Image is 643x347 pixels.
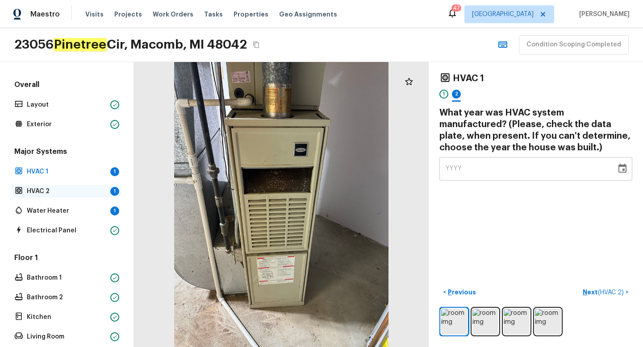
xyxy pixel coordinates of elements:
h4: HVAC 1 [453,73,484,84]
span: Work Orders [153,10,193,19]
span: Year [446,165,462,172]
p: Bathroom 1 [27,273,107,282]
div: 1 [110,207,119,215]
h5: Overall [13,80,121,91]
div: 1 [110,187,119,196]
span: [PERSON_NAME] [576,10,630,19]
div: 1 [439,90,448,99]
span: Properties [234,10,268,19]
p: Next [583,288,626,297]
button: Next(HVAC 2)> [579,285,632,300]
p: Exterior [27,120,107,129]
div: 1 [110,167,119,176]
span: Visits [85,10,104,19]
button: Copy Address [251,39,262,50]
span: Maestro [30,10,60,19]
p: Water Heater [27,207,107,215]
p: Bathroom 2 [27,293,107,302]
img: room img [535,309,561,335]
p: Electrical Panel [27,226,107,235]
span: [GEOGRAPHIC_DATA] [472,10,534,19]
p: Kitchen [27,313,107,322]
p: Living Room [27,332,107,341]
div: 47 [453,4,459,12]
img: room img [504,309,530,335]
img: room img [441,309,467,335]
img: room img [472,309,498,335]
p: Layout [27,100,107,109]
p: Previous [446,288,476,297]
h5: Major Systems [13,147,121,158]
h2: 23056 Cir, Macomb, MI 48042 [14,37,247,53]
span: Tasks [204,11,223,17]
button: <Previous [439,285,480,300]
button: Choose date [614,160,631,178]
h4: What year was HVAC system manufactured? (Please, check the data plate, when present. If you can't... [439,107,632,153]
em: Pinetree [54,38,107,51]
span: Geo Assignments [279,10,337,19]
span: Projects [114,10,142,19]
p: HVAC 1 [27,167,107,176]
div: 2 [452,90,461,99]
h5: Floor 1 [13,253,121,264]
span: ( HVAC 2 ) [598,289,624,296]
p: HVAC 2 [27,187,107,196]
